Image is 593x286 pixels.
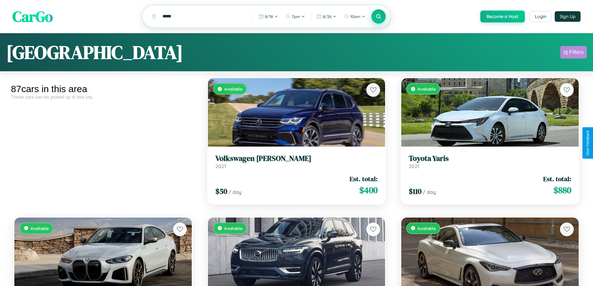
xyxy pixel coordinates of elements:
[409,154,571,169] a: Toyota Yaris2021
[323,14,332,19] span: 8 / 26
[560,46,587,59] button: Filters
[11,84,195,94] div: 87 cars in this area
[215,163,226,169] span: 2021
[423,189,436,195] span: / day
[282,12,308,21] button: 7pm
[6,40,183,65] h1: [GEOGRAPHIC_DATA]
[224,226,242,231] span: Available
[11,94,195,100] div: These cars can be picked up in this city.
[224,86,242,91] span: Available
[215,186,227,196] span: $ 50
[350,174,378,183] span: Est. total:
[292,14,300,19] span: 7pm
[215,154,378,169] a: Volkswagen [PERSON_NAME]2021
[555,11,581,22] button: Sign Up
[586,130,590,156] div: Give Feedback
[569,49,584,55] div: Filters
[359,184,378,196] span: $ 400
[350,14,360,19] span: 10am
[417,86,436,91] span: Available
[480,11,525,22] button: Become a Host
[313,12,340,21] button: 8/26
[553,184,571,196] span: $ 880
[409,154,571,163] h3: Toyota Yaris
[529,11,552,22] button: Login
[215,154,378,163] h3: Volkswagen [PERSON_NAME]
[543,174,571,183] span: Est. total:
[417,226,436,231] span: Available
[12,6,53,27] span: CarGo
[341,12,369,21] button: 10am
[409,163,419,169] span: 2021
[31,226,49,231] span: Available
[256,12,281,21] button: 8/18
[409,186,421,196] span: $ 110
[265,14,273,19] span: 8 / 18
[228,189,242,195] span: / day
